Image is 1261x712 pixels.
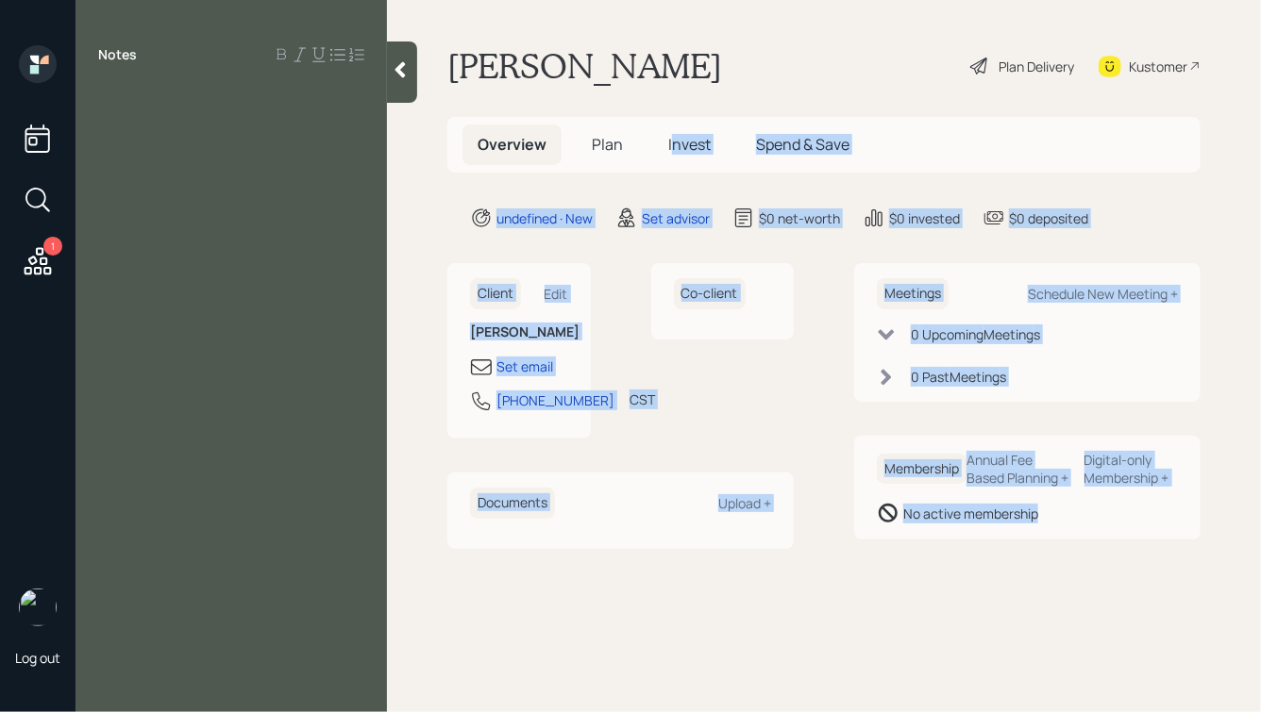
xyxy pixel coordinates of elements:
[877,278,949,309] h6: Meetings
[889,208,960,228] div: $0 invested
[470,324,568,340] h6: [PERSON_NAME]
[759,208,840,228] div: $0 net-worth
[496,356,553,376] div: Set email
[1129,57,1187,76] div: Kustomer
[718,494,771,512] div: Upload +
[911,324,1040,344] div: 0 Upcoming Meeting s
[642,208,710,228] div: Set advisor
[496,390,614,410] div: [PHONE_NUMBER]
[903,504,1038,523] div: No active membership
[1009,208,1088,228] div: $0 deposited
[911,367,1006,387] div: 0 Past Meeting s
[15,649,60,667] div: Log out
[999,57,1074,76] div: Plan Delivery
[478,134,546,155] span: Overview
[19,588,57,626] img: hunter_neumayer.jpg
[967,451,1069,487] div: Annual Fee Based Planning +
[98,45,137,64] label: Notes
[470,278,521,309] h6: Client
[447,45,722,87] h1: [PERSON_NAME]
[496,208,593,228] div: undefined · New
[592,134,623,155] span: Plan
[1084,451,1178,487] div: Digital-only Membership +
[756,134,849,155] span: Spend & Save
[470,488,555,519] h6: Documents
[545,285,568,303] div: Edit
[877,454,967,485] h6: Membership
[1028,285,1178,303] div: Schedule New Meeting +
[630,389,655,409] div: CST
[668,134,711,155] span: Invest
[674,278,746,309] h6: Co-client
[43,237,62,256] div: 1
